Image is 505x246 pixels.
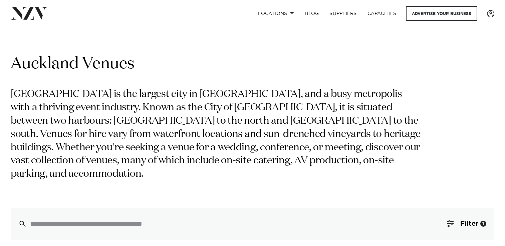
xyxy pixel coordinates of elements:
[460,220,478,227] span: Filter
[324,6,362,21] a: SUPPLIERS
[406,6,477,21] a: Advertise your business
[11,88,423,181] p: [GEOGRAPHIC_DATA] is the largest city in [GEOGRAPHIC_DATA], and a busy metropolis with a thriving...
[362,6,402,21] a: Capacities
[11,7,47,19] img: nzv-logo.png
[439,208,494,240] button: Filter1
[299,6,324,21] a: BLOG
[480,221,486,227] div: 1
[253,6,299,21] a: Locations
[11,54,494,75] h1: Auckland Venues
